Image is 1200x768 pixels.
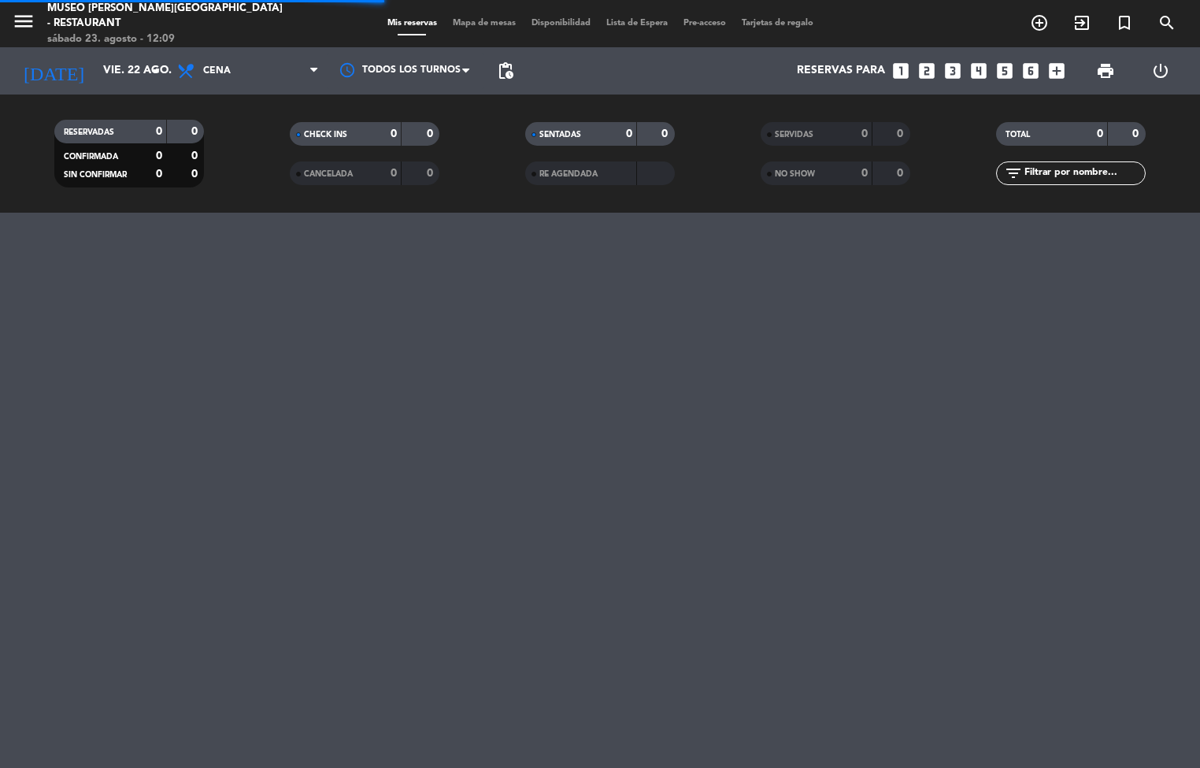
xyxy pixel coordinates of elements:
strong: 0 [897,128,906,139]
span: Reservas para [797,65,885,77]
button: menu [12,9,35,39]
span: TOTAL [1006,131,1030,139]
i: looks_5 [994,61,1015,81]
i: looks_3 [943,61,963,81]
i: power_settings_new [1151,61,1170,80]
strong: 0 [156,126,162,137]
div: LOG OUT [1133,47,1188,95]
strong: 0 [156,150,162,161]
strong: 0 [861,168,868,179]
span: SIN CONFIRMAR [64,171,127,179]
i: search [1157,13,1176,32]
i: add_box [1046,61,1067,81]
strong: 0 [427,168,436,179]
span: Pre-acceso [676,19,734,28]
span: print [1096,61,1115,80]
i: add_circle_outline [1030,13,1049,32]
span: RESERVADAS [64,128,114,136]
span: pending_actions [496,61,515,80]
i: looks_one [891,61,911,81]
strong: 0 [156,169,162,180]
span: SENTADAS [539,131,581,139]
span: CHECK INS [304,131,347,139]
span: CANCELADA [304,170,353,178]
i: arrow_drop_down [146,61,165,80]
span: Disponibilidad [524,19,598,28]
strong: 0 [861,128,868,139]
i: looks_4 [969,61,989,81]
i: exit_to_app [1072,13,1091,32]
i: filter_list [1004,164,1023,183]
span: Mapa de mesas [445,19,524,28]
strong: 0 [391,128,397,139]
span: CONFIRMADA [64,153,118,161]
i: turned_in_not [1115,13,1134,32]
span: Tarjetas de regalo [734,19,821,28]
strong: 0 [191,150,201,161]
strong: 0 [897,168,906,179]
i: menu [12,9,35,33]
i: looks_6 [1020,61,1041,81]
span: RE AGENDADA [539,170,598,178]
span: Lista de Espera [598,19,676,28]
strong: 0 [1097,128,1103,139]
strong: 0 [1132,128,1142,139]
div: sábado 23. agosto - 12:09 [47,32,288,47]
span: Mis reservas [380,19,445,28]
span: NO SHOW [775,170,815,178]
strong: 0 [626,128,632,139]
div: Museo [PERSON_NAME][GEOGRAPHIC_DATA] - Restaurant [47,1,288,32]
strong: 0 [191,169,201,180]
strong: 0 [661,128,671,139]
i: looks_two [917,61,937,81]
span: SERVIDAS [775,131,813,139]
span: Cena [203,65,231,76]
i: [DATE] [12,54,95,88]
input: Filtrar por nombre... [1023,165,1145,182]
strong: 0 [391,168,397,179]
strong: 0 [191,126,201,137]
strong: 0 [427,128,436,139]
